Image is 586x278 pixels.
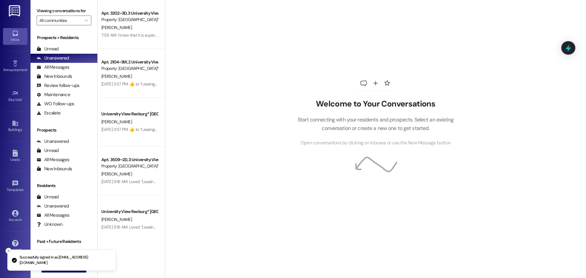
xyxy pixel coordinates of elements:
[37,64,69,70] div: All Messages
[37,101,74,107] div: WO Follow-ups
[101,157,158,163] div: Apt. 3509~2D, 3 University View Rexburg
[101,208,158,215] div: University View Rexburg* [GEOGRAPHIC_DATA]
[101,111,158,117] div: University View Rexburg* [GEOGRAPHIC_DATA]
[101,25,132,30] span: [PERSON_NAME]
[101,119,132,125] span: [PERSON_NAME]
[37,157,69,163] div: All Messages
[22,97,23,101] span: •
[101,65,158,72] div: Property: [GEOGRAPHIC_DATA]*
[101,81,288,87] div: [DATE] 3:57 PM: ​👍​ to “ Leasing (University View Rexburg*): Thank you for signing those, [PERSON...
[20,255,111,265] p: Successfully signed in as [EMAIL_ADDRESS][DOMAIN_NAME]
[101,74,132,79] span: [PERSON_NAME]
[37,110,60,116] div: Escalate
[101,32,275,38] div: 7:59 AM: I know that it is super early still, but I am shipping [DATE] and I need to get this don...
[101,127,288,132] div: [DATE] 3:57 PM: ​👍​ to “ Leasing (University View Rexburg*): Thank you for signing those, [PERSON...
[101,224,248,230] div: [DATE] 9:16 AM: Loved “Leasing ([GEOGRAPHIC_DATA]*): Hey [PERSON_NAME]! T…”
[37,92,70,98] div: Maintenance
[101,217,132,222] span: [PERSON_NAME]
[3,28,27,45] a: Inbox
[37,203,69,209] div: Unanswered
[37,212,69,218] div: All Messages
[31,34,97,41] div: Prospects + Residents
[31,182,97,189] div: Residents
[5,248,12,254] button: Close toast
[3,208,27,225] a: Account
[27,67,28,71] span: •
[85,18,88,23] i: 
[3,178,27,195] a: Templates •
[288,99,463,109] h2: Welcome to Your Conversations
[37,55,69,61] div: Unanswered
[3,88,27,105] a: Site Visit •
[37,73,72,80] div: New Inbounds
[37,6,91,16] label: Viewing conversations for
[3,118,27,135] a: Buildings
[31,127,97,133] div: Prospects
[39,16,81,25] input: All communities
[31,238,97,245] div: Past + Future Residents
[37,82,79,89] div: Review follow-ups
[3,238,27,255] a: Support
[101,10,158,16] div: Apt. 3202~3D, 3 University View Rexburg
[301,139,450,147] span: Open conversations by clicking on inboxes or use the New Message button
[101,16,158,23] div: Property: [GEOGRAPHIC_DATA]*
[3,148,27,164] a: Leads
[37,221,63,228] div: Unknown
[37,194,59,200] div: Unread
[101,59,158,65] div: Apt. 2104~3W, 2 University View Rexburg
[37,166,72,172] div: New Inbounds
[37,138,69,145] div: Unanswered
[37,147,59,154] div: Unread
[101,171,132,177] span: [PERSON_NAME]
[101,179,248,184] div: [DATE] 9:16 AM: Loved “Leasing ([GEOGRAPHIC_DATA]*): Hey [PERSON_NAME]! T…”
[9,5,21,16] img: ResiDesk Logo
[101,163,158,169] div: Property: [GEOGRAPHIC_DATA]*
[288,115,463,133] p: Start connecting with your residents and prospects. Select an existing conversation or create a n...
[37,46,59,52] div: Unread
